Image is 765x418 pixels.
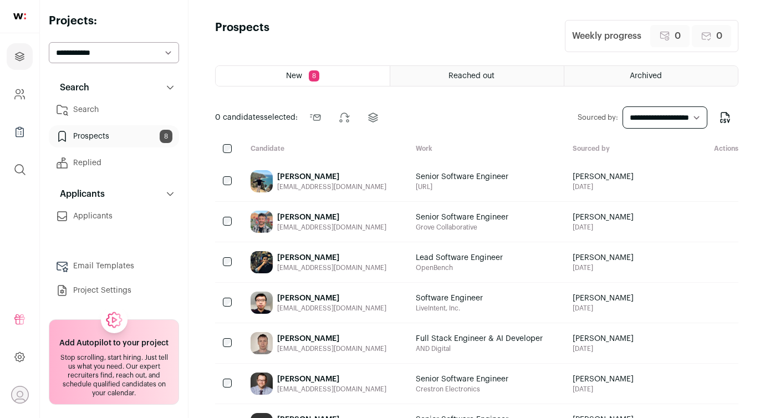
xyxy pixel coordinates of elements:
label: Sourced by: [578,113,618,122]
span: selected: [215,112,298,123]
span: Archived [630,72,662,80]
img: wellfound-shorthand-0d5821cbd27db2630d0214b213865d53afaa358527fdda9d0ea32b1df1b89c2c.svg [13,13,26,19]
div: Stop scrolling, start hiring. Just tell us what you need. Our expert recruiters find, reach out, ... [56,353,172,397]
span: [URL] [416,182,508,191]
span: Senior Software Engineer [416,374,508,385]
div: Sourced by [564,144,654,155]
h1: Prospects [215,20,269,52]
span: [DATE] [573,223,634,232]
a: Prospects8 [49,125,179,147]
div: [EMAIL_ADDRESS][DOMAIN_NAME] [277,385,386,394]
button: Search [49,77,179,99]
a: Add Autopilot to your project Stop scrolling, start hiring. Just tell us what you need. Our exper... [49,319,179,405]
span: [PERSON_NAME] [573,374,634,385]
span: Software Engineer [416,293,483,304]
div: [PERSON_NAME] [277,171,386,182]
div: [EMAIL_ADDRESS][DOMAIN_NAME] [277,182,386,191]
span: Lead Software Engineer [416,252,503,263]
div: [PERSON_NAME] [277,293,386,304]
a: Company Lists [7,119,33,145]
div: Actions [654,144,738,155]
div: Work [407,144,563,155]
span: Senior Software Engineer [416,212,508,223]
div: [EMAIL_ADDRESS][DOMAIN_NAME] [277,344,386,353]
span: New [286,72,302,80]
span: [DATE] [573,344,634,353]
button: Export to CSV [712,104,738,131]
span: 0 [716,29,722,43]
div: [PERSON_NAME] [277,374,386,385]
div: Candidate [242,144,407,155]
a: Email Templates [49,255,179,277]
span: AND Digital [416,344,543,353]
span: 8 [309,70,319,81]
div: [PERSON_NAME] [277,252,386,263]
span: [PERSON_NAME] [573,212,634,223]
button: Applicants [49,183,179,205]
p: Search [53,81,89,94]
p: Applicants [53,187,105,201]
div: [PERSON_NAME] [277,333,386,344]
a: Archived [564,66,738,86]
span: 0 candidates [215,114,264,121]
h2: Add Autopilot to your project [59,338,169,349]
span: [DATE] [573,385,634,394]
a: Search [49,99,179,121]
span: [PERSON_NAME] [573,252,634,263]
div: Weekly progress [572,29,641,43]
div: [EMAIL_ADDRESS][DOMAIN_NAME] [277,263,386,272]
a: Replied [49,152,179,174]
a: Company and ATS Settings [7,81,33,108]
div: [EMAIL_ADDRESS][DOMAIN_NAME] [277,223,386,232]
span: [PERSON_NAME] [573,171,634,182]
img: 86d358ca75fa8c679eef851b54f851118f25474b4d9ebcc347f488af0098ebef.jpg [251,292,273,314]
img: 15ef6968cb63966bb09649d1ab0b03d655252625fc6e6aa57bcb0f2a01c313cb.jpg [251,373,273,395]
span: LiveIntent, Inc. [416,304,483,313]
span: Grove Collaborative [416,223,508,232]
span: [DATE] [573,182,634,191]
div: [EMAIL_ADDRESS][DOMAIN_NAME] [277,304,386,313]
span: 8 [160,130,172,143]
span: [PERSON_NAME] [573,333,634,344]
span: OpenBench [416,263,503,272]
a: Projects [7,43,33,70]
span: [DATE] [573,263,634,272]
span: Senior Software Engineer [416,171,508,182]
div: [PERSON_NAME] [277,212,386,223]
span: Full Stack Engineer & AI Developer [416,333,543,344]
a: Applicants [49,205,179,227]
span: [DATE] [573,304,634,313]
span: 0 [675,29,681,43]
a: Reached out [390,66,564,86]
span: [PERSON_NAME] [573,293,634,304]
img: 9ef93f08d24647b659a556250acbe400f517d8d0fd22a776298b840f746507d8.jpg [251,332,273,354]
button: Open dropdown [11,386,29,404]
span: Reached out [448,72,494,80]
h2: Projects: [49,13,179,29]
img: 1843f54581ad81ce291f152c303d79bb35ad366734c65e39351bf0c5007a5382.jpg [251,170,273,192]
img: 35f9b529d375b037da462752fcb58d306e712ff4fb1ae125413cab7a2d43bf8c.jpg [251,211,273,233]
span: Crestron Electronics [416,385,508,394]
img: 93d14ac768f6cc930b441f35f727b9aa1e20e22a41333551dbd1f3f61e75d561 [251,251,273,273]
a: Project Settings [49,279,179,302]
